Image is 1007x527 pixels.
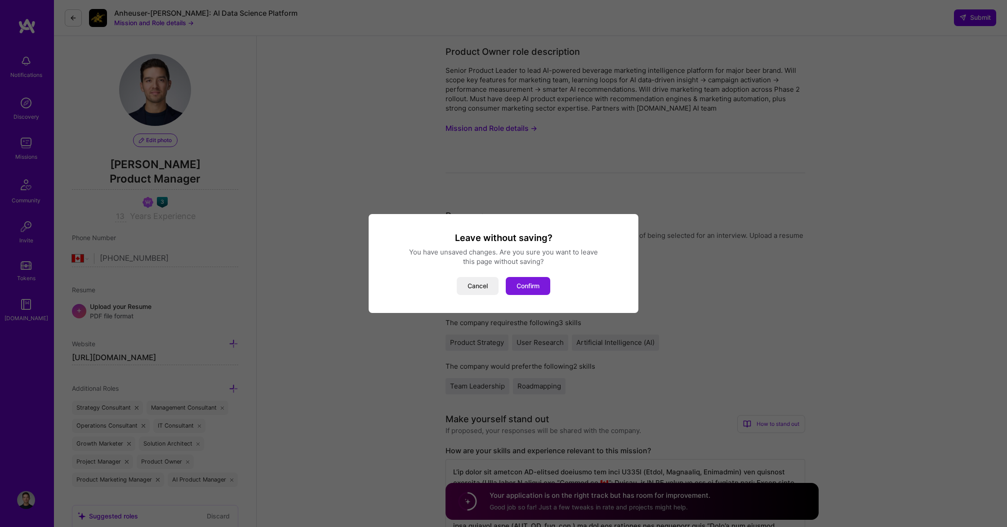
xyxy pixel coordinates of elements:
button: Confirm [506,277,550,295]
div: You have unsaved changes. Are you sure you want to leave [379,247,628,257]
button: Cancel [457,277,499,295]
h3: Leave without saving? [379,232,628,244]
div: this page without saving? [379,257,628,266]
div: modal [369,214,638,313]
